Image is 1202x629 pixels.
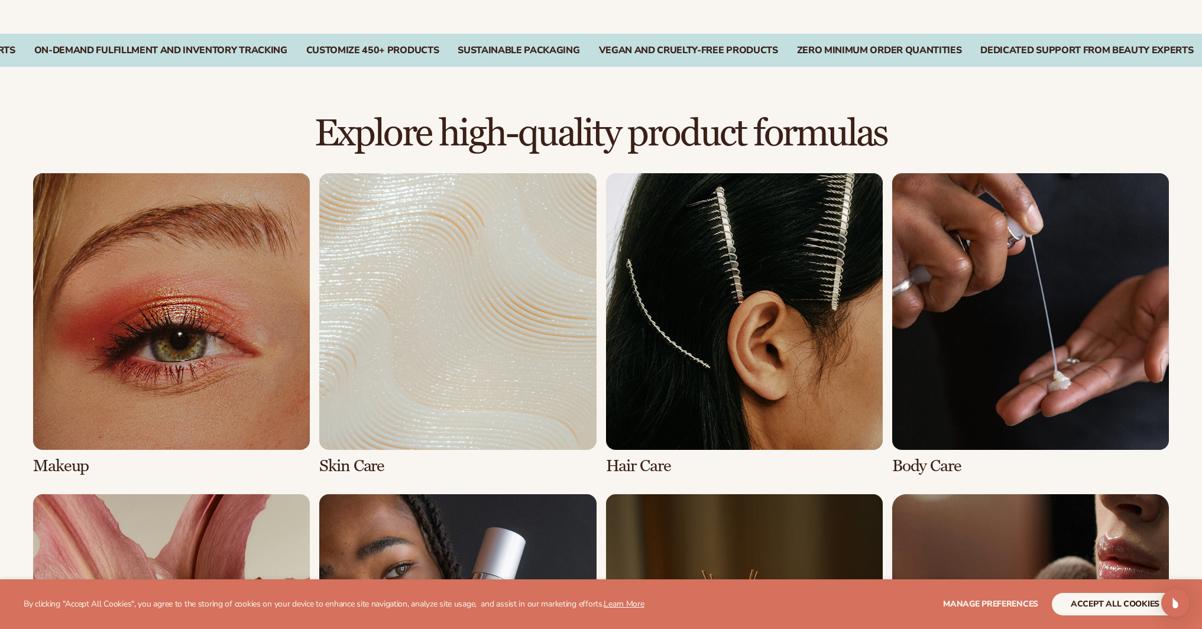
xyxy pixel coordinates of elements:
[892,457,1169,475] h3: Body Care
[797,45,962,56] div: ZERO MINIMUM ORDER QUANTITIES
[892,173,1169,475] div: 4 / 8
[599,45,778,56] div: VEGAN AND CRUELTY-FREE PRODUCTS
[319,173,596,475] div: 2 / 8
[33,457,310,475] h3: Makeup
[33,114,1169,154] h2: Explore high-quality product formulas
[33,173,310,475] div: 1 / 8
[34,45,287,56] div: On-Demand Fulfillment and Inventory Tracking
[606,173,883,475] div: 3 / 8
[943,598,1038,609] span: Manage preferences
[306,45,439,56] div: CUSTOMIZE 450+ PRODUCTS
[980,45,1193,56] div: DEDICATED SUPPORT FROM BEAUTY EXPERTS
[604,598,644,609] a: Learn More
[1052,593,1178,615] button: accept all cookies
[24,599,644,609] p: By clicking "Accept All Cookies", you agree to the storing of cookies on your device to enhance s...
[606,457,883,475] h3: Hair Care
[943,593,1038,615] button: Manage preferences
[1161,589,1190,617] div: Open Intercom Messenger
[319,457,596,475] h3: Skin Care
[458,45,579,56] div: SUSTAINABLE PACKAGING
